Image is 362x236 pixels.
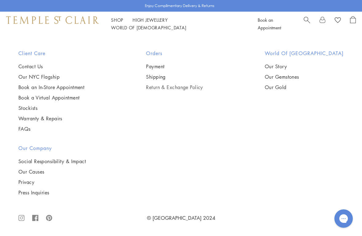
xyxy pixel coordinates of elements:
[18,125,84,132] a: FAQs
[133,17,168,23] a: High JewelleryHigh Jewellery
[265,84,344,91] a: Our Gold
[331,207,356,230] iframe: Gorgias live chat messenger
[111,24,186,31] a: World of [DEMOGRAPHIC_DATA]World of [DEMOGRAPHIC_DATA]
[111,17,123,23] a: ShopShop
[146,84,203,91] a: Return & Exchange Policy
[335,16,341,25] a: View Wishlist
[18,179,86,185] a: Privacy
[18,73,84,80] a: Our NYC Flagship
[18,50,84,57] h2: Client Care
[145,3,214,9] p: Enjoy Complimentary Delivery & Returns
[18,94,84,101] a: Book a Virtual Appointment
[111,16,244,32] nav: Main navigation
[265,73,344,80] a: Our Gemstones
[18,158,86,165] a: Social Responsibility & Impact
[147,215,215,221] a: © [GEOGRAPHIC_DATA] 2024
[18,189,86,196] a: Press Inquiries
[18,144,86,152] h2: Our Company
[18,105,84,111] a: Stockists
[304,16,310,32] a: Search
[18,168,86,175] a: Our Causes
[18,84,84,91] a: Book an In-Store Appointment
[350,16,356,32] a: Open Shopping Bag
[265,50,344,57] h2: World of [GEOGRAPHIC_DATA]
[6,16,99,24] img: Temple St. Clair
[146,50,203,57] h2: Orders
[146,73,203,80] a: Shipping
[265,63,344,70] a: Our Story
[18,63,84,70] a: Contact Us
[258,17,281,31] a: Book an Appointment
[146,63,203,70] a: Payment
[18,115,84,122] a: Warranty & Repairs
